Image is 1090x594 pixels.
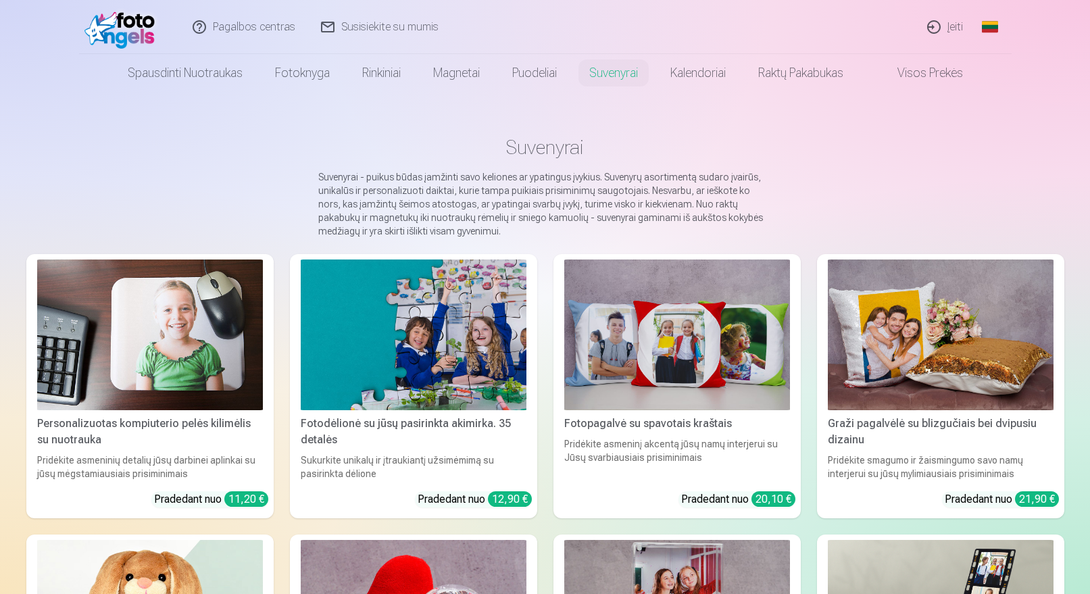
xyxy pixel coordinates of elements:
[822,453,1059,480] div: Pridėkite smagumo ir žaismingumo savo namų interjerui su jūsų mylimiausiais prisiminimais
[1015,491,1059,507] div: 21,90 €
[573,54,654,92] a: Suvenyrai
[564,259,790,410] img: Fotopagalvė su spavotais kraštais
[295,416,532,448] div: Fotodėlionė su jūsų pasirinkta akimirka. 35 detalės
[259,54,346,92] a: Fotoknyga
[828,259,1054,410] img: Graži pagalvėlė su blizgučiais bei dvipusiu dizainu
[742,54,860,92] a: Raktų pakabukas
[553,254,801,518] a: Fotopagalvė su spavotais kraštaisFotopagalvė su spavotais kraštaisPridėkite asmeninį akcentą jūsų...
[488,491,532,507] div: 12,90 €
[417,54,496,92] a: Magnetai
[945,491,1059,508] div: Pradedant nuo
[860,54,979,92] a: Visos prekės
[295,453,532,480] div: Sukurkite unikalų ir įtraukiantį užsimėmimą su pasirinkta dėlione
[26,254,274,518] a: Personalizuotas kompiuterio pelės kilimėlis su nuotraukaPersonalizuotas kompiuterio pelės kilimėl...
[84,5,162,49] img: /fa2
[346,54,417,92] a: Rinkiniai
[290,254,537,518] a: Fotodėlionė su jūsų pasirinkta akimirka. 35 detalėsFotodėlionė su jūsų pasirinkta akimirka. 35 de...
[318,170,772,238] p: Suvenyrai - puikus būdas įamžinti savo keliones ar ypatingus įvykius. Suvenyrų asortimentą sudaro...
[154,491,268,508] div: Pradedant nuo
[112,54,259,92] a: Spausdinti nuotraukas
[37,135,1054,159] h1: Suvenyrai
[751,491,795,507] div: 20,10 €
[822,416,1059,448] div: Graži pagalvėlė su blizgučiais bei dvipusiu dizainu
[817,254,1064,518] a: Graži pagalvėlė su blizgučiais bei dvipusiu dizainuGraži pagalvėlė su blizgučiais bei dvipusiu di...
[559,416,795,432] div: Fotopagalvė su spavotais kraštais
[32,453,268,480] div: Pridėkite asmeninių detalių jūsų darbinei aplinkai su jūsų mėgstamiausiais prisiminimais
[224,491,268,507] div: 11,20 €
[654,54,742,92] a: Kalendoriai
[301,259,526,410] img: Fotodėlionė su jūsų pasirinkta akimirka. 35 detalės
[418,491,532,508] div: Pradedant nuo
[681,491,795,508] div: Pradedant nuo
[37,259,263,410] img: Personalizuotas kompiuterio pelės kilimėlis su nuotrauka
[496,54,573,92] a: Puodeliai
[559,437,795,480] div: Pridėkite asmeninį akcentą jūsų namų interjerui su Jūsų svarbiausiais prisiminimais
[32,416,268,448] div: Personalizuotas kompiuterio pelės kilimėlis su nuotrauka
